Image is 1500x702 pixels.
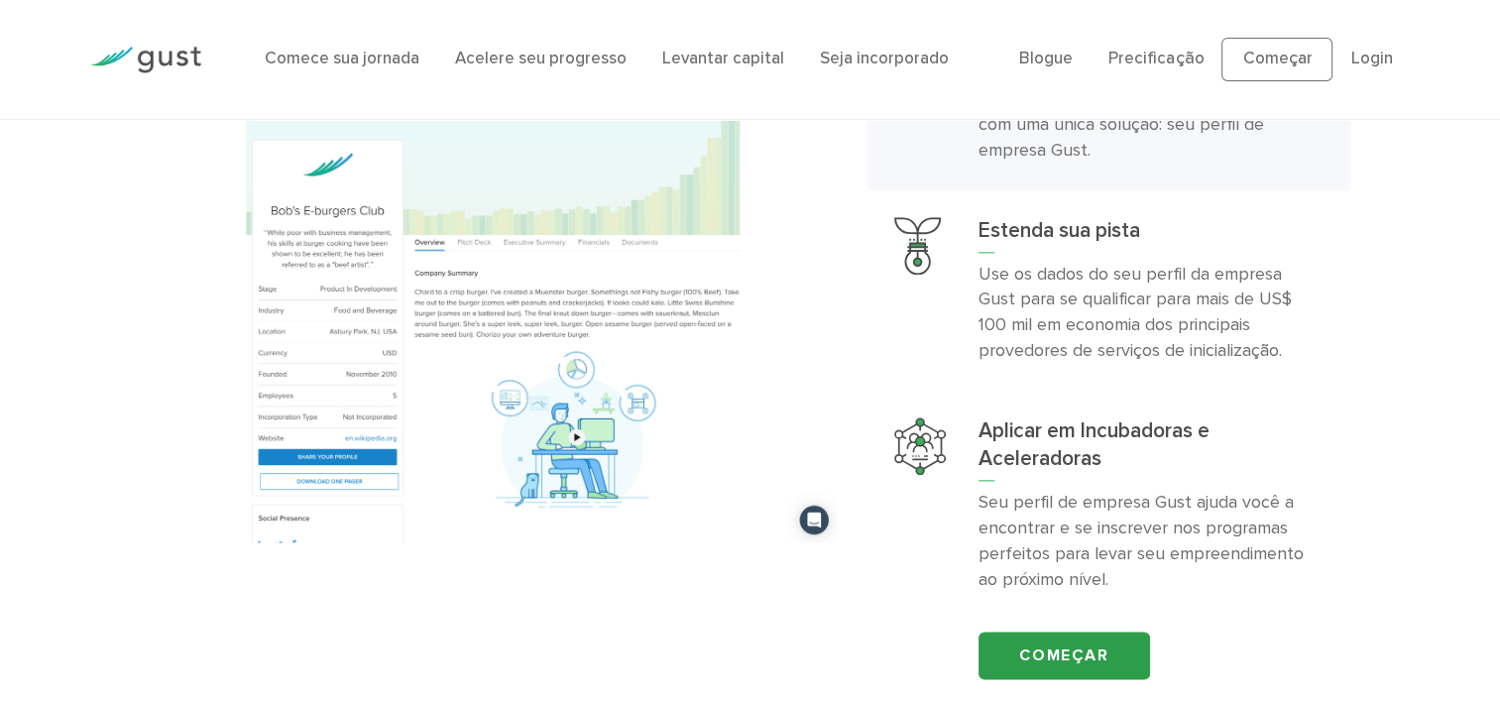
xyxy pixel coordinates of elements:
a: Seja incorporado [820,49,949,68]
a: Login [1350,49,1392,68]
a: Blogue [1019,49,1073,68]
a: Estenda sua pistaEstenda sua pistaUse os dados do seu perfil da empresa Gust para se qualificar p... [867,190,1350,392]
p: Use os dados do seu perfil da empresa Gust para se qualificar para mais de US$ 100 mil em economi... [979,262,1324,365]
a: Precificação [1108,49,1204,68]
p: Seu perfil de empresa Gust ajuda você a encontrar e se inscrever nos programas perfeitos para lev... [979,490,1324,593]
img: Logotipo da rajada [90,47,201,73]
a: Acelere seu progresso [455,49,627,68]
img: Estenda sua pista [894,217,941,276]
a: Levantar capital [662,49,784,68]
a: Começar [979,632,1150,679]
img: Crie seu perfil [150,15,838,542]
a: Começar [1221,38,1332,81]
a: Comece sua jornada [265,49,419,68]
h3: Aplicar em Incubadoras e Aceleradoras [979,417,1324,481]
a: Aplicar a incubadoras e aceleradorasAplicar em Incubadoras e AceleradorasSeu perfil de empresa Gu... [867,391,1350,619]
h3: Estenda sua pista [979,217,1324,253]
img: Aplicar a incubadoras e aceleradoras [894,417,946,475]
